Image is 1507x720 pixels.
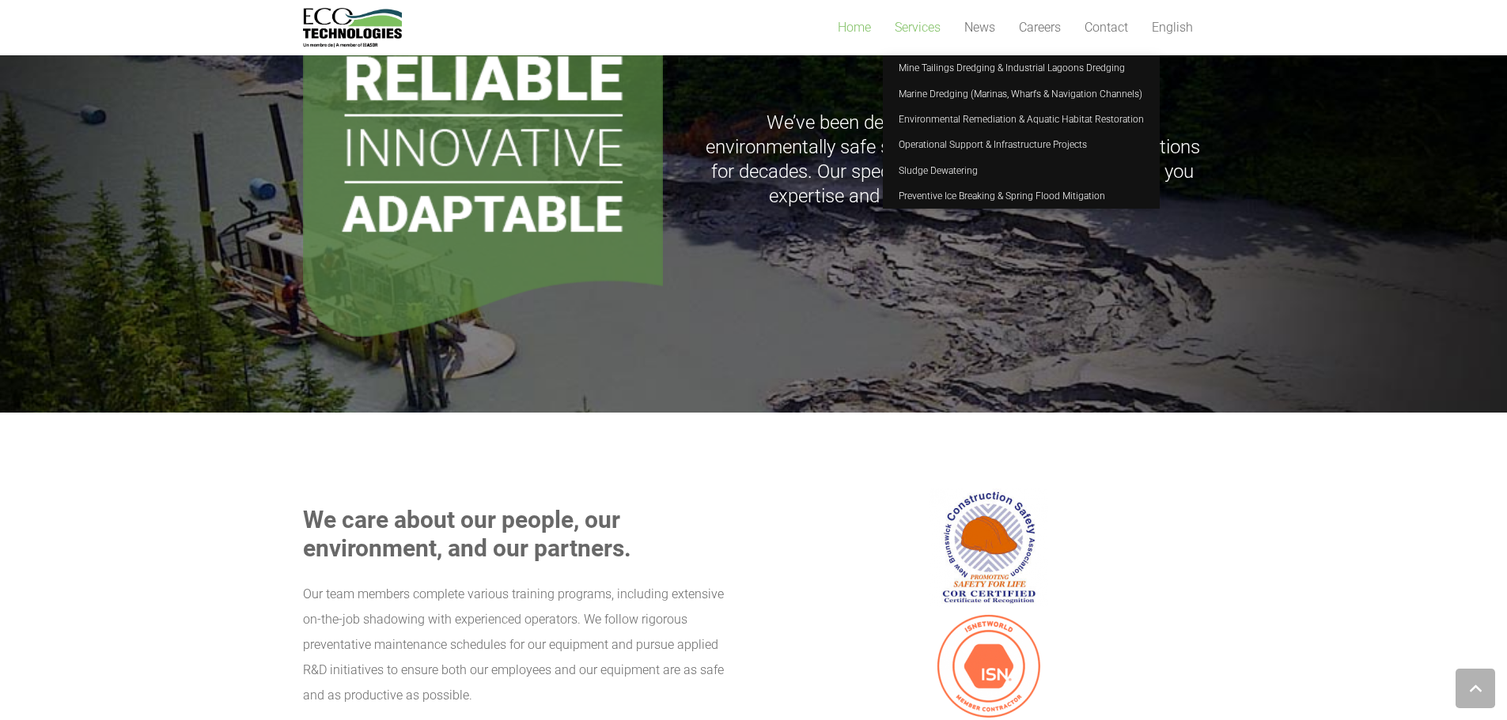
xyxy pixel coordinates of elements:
a: Marine Dredging (Marinas, Wharfs & Navigation Channels) [883,81,1160,106]
a: logo_EcoTech_ASDR_RGB [303,8,402,47]
a: Back to top [1456,669,1495,708]
span: Marine Dredging (Marinas, Wharfs & Navigation Channels) [899,89,1142,100]
span: English [1152,20,1193,35]
span: Contact [1085,20,1128,35]
span: Environmental Remediation & Aquatic Habitat Restoration [899,114,1144,125]
span: Sludge Dewatering [899,165,978,176]
a: Operational Support & Infrastructure Projects [883,132,1160,157]
a: Environmental Remediation & Aquatic Habitat Restoration [883,107,1160,132]
p: Our team members complete various training programs, including extensive on-the-job shadowing wit... [303,582,735,708]
a: Sludge Dewatering [883,158,1160,183]
span: Preventive Ice Breaking & Spring Flood Mitigation [899,190,1105,202]
span: Operational Support & Infrastructure Projects [899,139,1087,150]
span: Services [895,20,941,35]
a: Mine Tailings Dredging & Industrial Lagoons Dredging [883,55,1160,81]
a: Preventive Ice Breaking & Spring Flood Mitigation [883,183,1160,209]
span: Careers [1019,20,1061,35]
span: Home [838,20,871,35]
strong: We care about our people, our environment, and our partners. [303,506,631,562]
span: News [964,20,995,35]
span: Mine Tailings Dredging & Industrial Lagoons Dredging [899,62,1125,74]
